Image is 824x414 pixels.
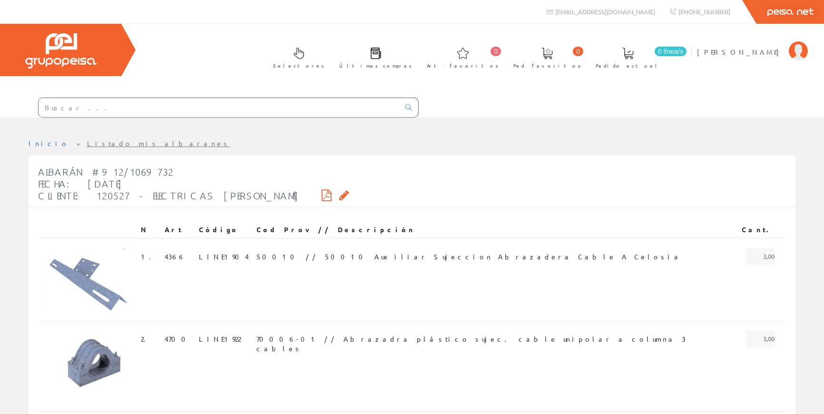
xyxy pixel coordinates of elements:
[42,331,133,388] img: Foto artículo (192x121.41176470588)
[490,47,501,56] span: 0
[678,8,730,16] span: [PHONE_NUMBER]
[746,331,775,347] span: 3,00
[738,221,778,238] th: Cant.
[144,335,152,343] a: .
[339,61,412,70] span: Últimas compras
[427,61,499,70] span: Art. favoritos
[141,331,152,347] span: 2
[256,248,682,265] span: 50010 // 50010 Auxiliar Sujeccion Abrazadera Cable A Celosia
[161,221,195,238] th: Art
[87,139,230,148] a: Listado mis albaranes
[322,192,332,198] i: Descargar PDF
[273,61,324,70] span: Selectores
[253,221,738,238] th: Cod Prov // Descripción
[264,39,329,74] a: Selectores
[655,47,687,56] span: 0 línea/s
[29,139,69,148] a: Inicio
[165,248,186,265] span: 4366
[195,221,253,238] th: Código
[555,8,655,16] span: [EMAIL_ADDRESS][DOMAIN_NAME]
[513,61,581,70] span: Ped. favoritos
[339,192,349,198] i: Solicitar por email copia firmada
[330,39,417,74] a: Últimas compras
[746,248,775,265] span: 3,00
[38,166,299,201] span: Albarán #912/1069732 Fecha: [DATE] Cliente: 120527 - ELECTRICAS [PERSON_NAME]
[199,248,249,265] span: LINE1904
[25,33,97,69] img: Grupo Peisa
[137,221,161,238] th: N
[697,47,784,57] span: [PERSON_NAME]
[39,98,400,117] input: Buscar ...
[141,248,157,265] span: 1
[165,331,191,347] span: 4700
[149,252,157,261] a: .
[596,61,660,70] span: Pedido actual
[697,39,808,49] a: [PERSON_NAME]
[199,331,241,347] span: LINE1922
[573,47,583,56] span: 0
[256,331,734,347] span: 70006-01 // Abrazadra plástico sujec. cable unipolar a columna 3 cables
[42,248,133,311] img: Foto artículo (192x132.22163588391)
